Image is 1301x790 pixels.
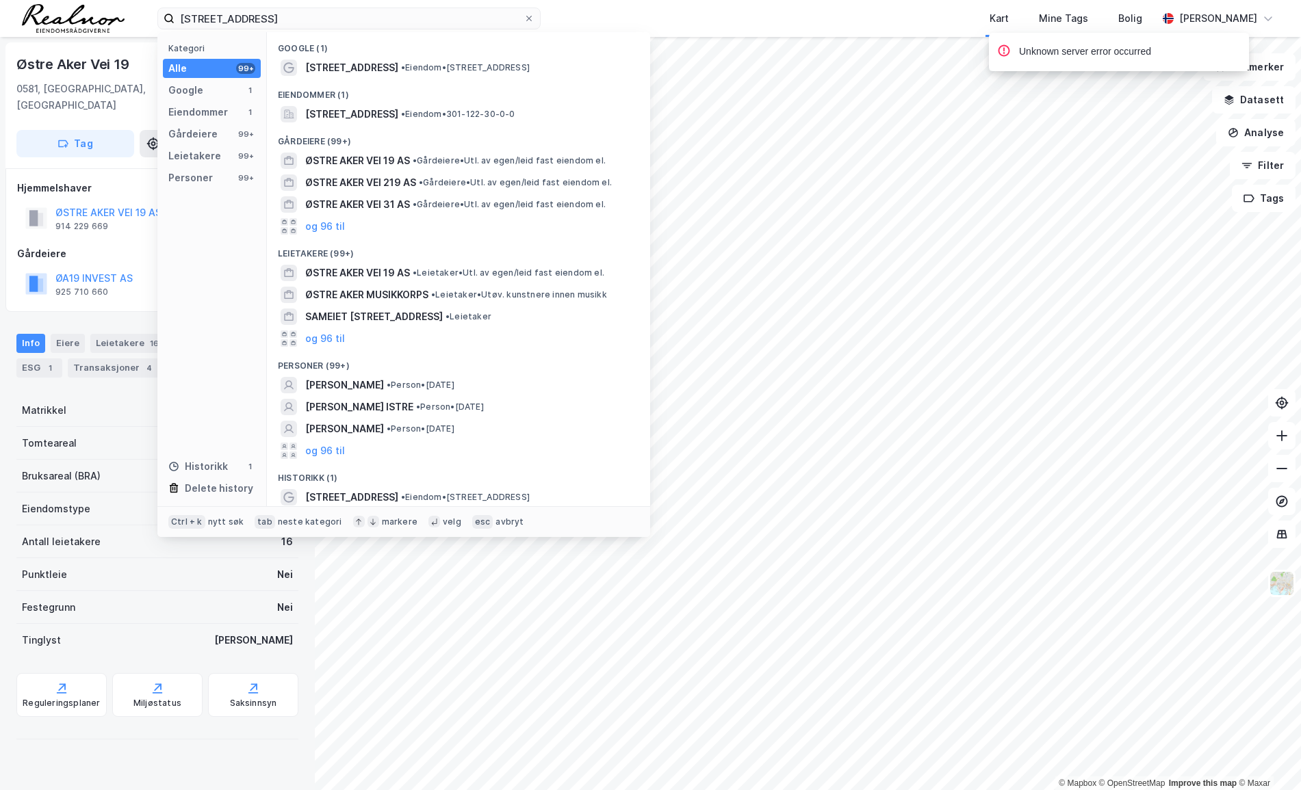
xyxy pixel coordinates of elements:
div: Østre Aker Vei 19 [16,53,132,75]
span: • [431,289,435,300]
div: Matrikkel [22,402,66,419]
div: Kart [990,10,1009,27]
div: neste kategori [278,516,342,527]
div: Leietakere [90,334,167,353]
span: [STREET_ADDRESS] [305,106,398,122]
div: Unknown server error occurred [1019,44,1151,60]
div: Nei [277,566,293,583]
div: Google [168,82,203,98]
span: Gårdeiere • Utl. av egen/leid fast eiendom el. [413,155,606,166]
span: • [413,155,417,166]
div: Punktleie [22,566,67,583]
button: og 96 til [305,330,345,347]
div: 1 [244,107,255,118]
span: ØSTRE AKER MUSIKKORPS [305,287,428,303]
span: ØSTRE AKER VEI 19 AS [305,153,410,169]
div: 914 229 669 [55,221,108,232]
div: Google (1) [267,32,650,57]
div: 4 [142,361,156,375]
div: Kontrollprogram for chat [1233,724,1301,790]
span: [PERSON_NAME] ISTRE [305,399,413,415]
div: 99+ [236,129,255,140]
div: Historikk (1) [267,462,650,486]
button: Filter [1230,152,1296,179]
span: Person • [DATE] [416,401,484,412]
a: OpenStreetMap [1099,778,1165,788]
span: • [387,423,391,434]
div: Saksinnsyn [230,698,277,709]
div: 99+ [236,63,255,74]
div: Transaksjoner [68,358,162,378]
div: nytt søk [208,516,244,527]
span: Person • [DATE] [387,380,454,391]
span: Eiendom • [STREET_ADDRESS] [401,492,530,503]
div: velg [443,516,461,527]
div: 99+ [236,172,255,183]
div: Reguleringsplaner [23,698,100,709]
span: SAMEIET [STREET_ADDRESS] [305,308,443,325]
div: Nei [277,599,293,616]
button: og 96 til [305,443,345,459]
span: Leietaker • Utøv. kunstnere innen musikk [431,289,607,300]
div: Festegrunn [22,599,75,616]
div: 1 [244,461,255,472]
img: Z [1269,570,1295,596]
div: Info [16,334,45,353]
div: 99+ [236,150,255,161]
a: Mapbox [1059,778,1096,788]
div: Antall leietakere [22,534,101,550]
div: avbryt [495,516,524,527]
div: [PERSON_NAME] [214,632,293,648]
div: Gårdeiere (99+) [267,125,650,150]
div: Tomteareal [22,435,77,451]
button: Tags [1232,185,1296,212]
span: Person • [DATE] [387,423,454,434]
div: 925 710 660 [55,287,108,298]
div: Personer [168,170,213,186]
div: Eiendomstype [22,501,90,517]
div: Alle [168,60,187,77]
div: Leietakere (99+) [267,237,650,262]
span: [PERSON_NAME] [305,421,384,437]
button: Analyse [1216,119,1296,146]
div: markere [382,516,417,527]
input: Søk på adresse, matrikkel, gårdeiere, leietakere eller personer [175,8,524,29]
span: Leietaker • Utl. av egen/leid fast eiendom el. [413,267,604,278]
div: Hjemmelshaver [17,180,298,196]
span: ØSTRE AKER VEI 31 AS [305,196,410,213]
div: 16 [281,534,293,550]
div: tab [255,515,275,529]
span: [STREET_ADDRESS] [305,60,398,76]
div: Eiendommer [168,104,228,120]
div: Gårdeiere [168,126,218,142]
div: Gårdeiere [17,246,298,262]
div: Historikk [168,458,228,475]
div: 0581, [GEOGRAPHIC_DATA], [GEOGRAPHIC_DATA] [16,81,192,114]
div: Eiere [51,334,85,353]
div: 16 [147,337,162,350]
span: • [401,109,405,119]
div: [PERSON_NAME] [1179,10,1257,27]
button: Datasett [1212,86,1296,114]
span: Leietaker [446,311,491,322]
div: ESG [16,358,62,378]
span: • [387,380,391,390]
span: • [416,401,420,412]
div: Mine Tags [1039,10,1088,27]
button: og 96 til [305,218,345,235]
span: Eiendom • [STREET_ADDRESS] [401,62,530,73]
span: ØSTRE AKER VEI 19 AS [305,265,410,281]
div: Delete history [185,480,253,497]
a: Improve this map [1169,778,1237,788]
span: • [401,62,405,73]
div: Leietakere [168,148,221,164]
span: [STREET_ADDRESS] [305,489,398,505]
span: • [419,177,423,187]
span: • [401,492,405,502]
div: 1 [43,361,57,375]
span: ØSTRE AKER VEI 219 AS [305,174,416,191]
span: [PERSON_NAME] [305,377,384,393]
div: Personer (99+) [267,350,650,374]
span: • [413,199,417,209]
span: Gårdeiere • Utl. av egen/leid fast eiendom el. [413,199,606,210]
